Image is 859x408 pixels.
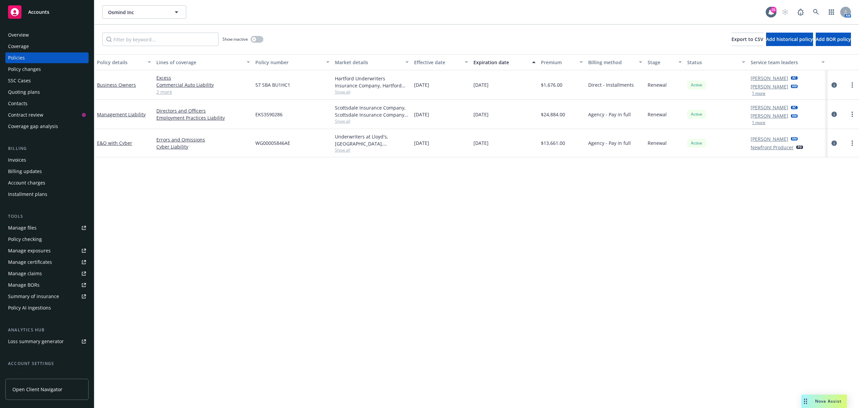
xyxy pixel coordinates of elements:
span: Direct - Installments [588,81,634,88]
div: Tools [5,213,89,220]
a: Invoices [5,155,89,165]
div: Effective date [414,59,461,66]
a: Coverage [5,41,89,52]
button: Billing method [586,54,645,70]
a: Loss summary generator [5,336,89,347]
span: Active [690,140,703,146]
a: [PERSON_NAME] [751,104,788,111]
span: Renewal [648,139,667,147]
div: Summary of insurance [8,291,59,302]
div: Policy number [255,59,322,66]
a: Contract review [5,110,89,120]
a: circleInformation [830,139,838,147]
span: [DATE] [414,139,429,147]
a: more [848,81,856,89]
a: Search [809,5,823,19]
div: Contacts [8,98,28,109]
a: [PERSON_NAME] [751,83,788,90]
a: Quoting plans [5,87,89,97]
div: Overview [8,30,29,40]
button: Add historical policy [766,33,813,46]
div: Status [687,59,738,66]
a: Policy changes [5,64,89,75]
span: Add BOR policy [816,36,851,42]
button: Status [685,54,748,70]
div: Policies [8,52,25,63]
div: Market details [335,59,401,66]
div: Loss summary generator [8,336,64,347]
a: Policy AI ingestions [5,302,89,313]
span: Active [690,111,703,117]
a: Service team [5,370,89,380]
span: Active [690,82,703,88]
a: Installment plans [5,189,89,200]
span: $1,676.00 [541,81,562,88]
span: [DATE] [473,81,489,88]
div: Policy AI ingestions [8,302,51,313]
div: 25 [770,7,776,13]
div: Contract review [8,110,43,120]
span: [DATE] [473,139,489,147]
div: Stage [648,59,674,66]
button: Export to CSV [731,33,763,46]
div: Scottsdale Insurance Company, Scottsdale Insurance Company (Nationwide), RT Specialty Insurance S... [335,104,409,118]
a: Overview [5,30,89,40]
div: Policy checking [8,234,42,245]
button: Expiration date [471,54,538,70]
a: circleInformation [830,110,838,118]
div: Policy details [97,59,144,66]
button: 1 more [752,121,765,125]
a: circleInformation [830,81,838,89]
div: Premium [541,59,576,66]
a: Policies [5,52,89,63]
span: [DATE] [414,81,429,88]
button: Nova Assist [801,395,847,408]
span: Agency - Pay in full [588,111,631,118]
a: Excess [156,74,250,81]
span: Osmind Inc [108,9,166,16]
div: Coverage [8,41,29,52]
span: Open Client Navigator [12,386,62,393]
a: Errors and Omissions [156,136,250,143]
div: Installment plans [8,189,47,200]
span: Show all [335,89,409,95]
div: Manage exposures [8,245,51,256]
a: Cyber Liability [156,143,250,150]
button: Add BOR policy [816,33,851,46]
button: Osmind Inc [102,5,186,19]
a: Business Owners [97,82,136,88]
a: Commercial Auto Liability [156,81,250,88]
div: Manage claims [8,268,42,279]
span: 57 SBA BU1HC1 [255,81,290,88]
span: EKS3590286 [255,111,283,118]
button: 1 more [752,91,765,95]
div: Manage files [8,222,37,233]
div: Coverage gap analysis [8,121,58,132]
a: E&O with Cyber [97,140,132,146]
a: SSC Cases [5,75,89,86]
a: Switch app [825,5,838,19]
a: Start snowing [778,5,792,19]
span: Show inactive [222,36,248,42]
div: Billing [5,145,89,152]
a: Manage exposures [5,245,89,256]
div: Account settings [5,360,89,367]
div: Policy changes [8,64,41,75]
span: Accounts [28,9,49,15]
a: Manage files [5,222,89,233]
a: more [848,139,856,147]
button: Effective date [411,54,471,70]
span: $13,661.00 [541,139,565,147]
div: Manage BORs [8,280,40,290]
div: SSC Cases [8,75,31,86]
div: Underwriters at Lloyd's, [GEOGRAPHIC_DATA], [PERSON_NAME] of [GEOGRAPHIC_DATA], Bridge Specialty ... [335,133,409,147]
button: Service team leaders [748,54,827,70]
a: Report a Bug [794,5,807,19]
button: Policy details [94,54,154,70]
div: Billing method [588,59,635,66]
div: Service team leaders [751,59,817,66]
a: 2 more [156,88,250,95]
span: Add historical policy [766,36,813,42]
div: Analytics hub [5,327,89,333]
div: Hartford Underwriters Insurance Company, Hartford Insurance Group [335,75,409,89]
